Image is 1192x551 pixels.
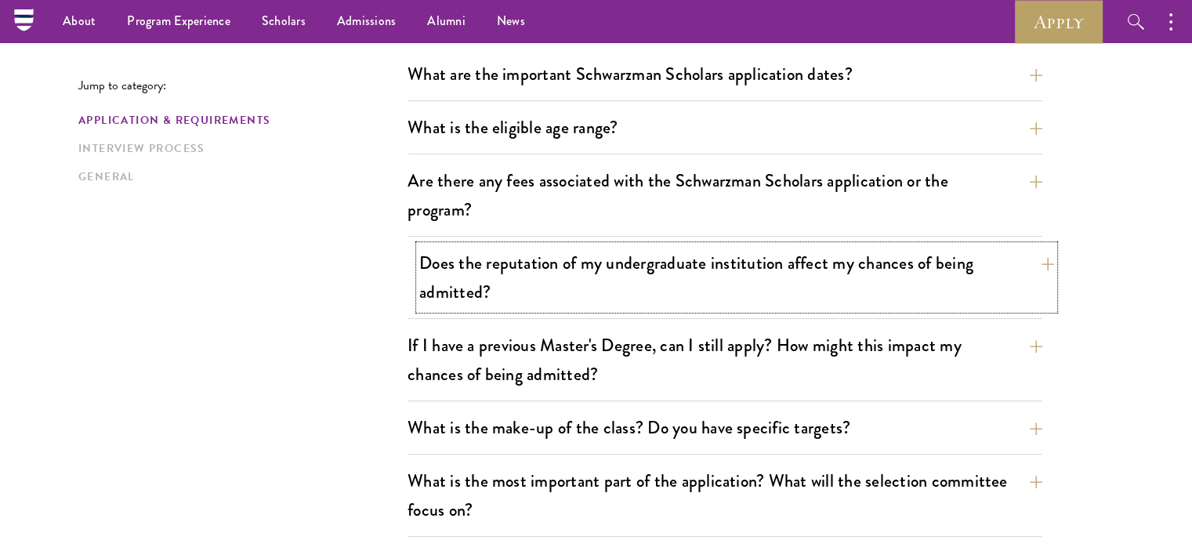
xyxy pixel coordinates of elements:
[408,56,1042,92] button: What are the important Schwarzman Scholars application dates?
[408,110,1042,145] button: What is the eligible age range?
[78,78,408,92] p: Jump to category:
[408,410,1042,445] button: What is the make-up of the class? Do you have specific targets?
[408,163,1042,227] button: Are there any fees associated with the Schwarzman Scholars application or the program?
[408,328,1042,392] button: If I have a previous Master's Degree, can I still apply? How might this impact my chances of bein...
[78,112,398,129] a: Application & Requirements
[408,463,1042,527] button: What is the most important part of the application? What will the selection committee focus on?
[78,169,398,185] a: General
[419,245,1054,310] button: Does the reputation of my undergraduate institution affect my chances of being admitted?
[78,140,398,157] a: Interview Process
